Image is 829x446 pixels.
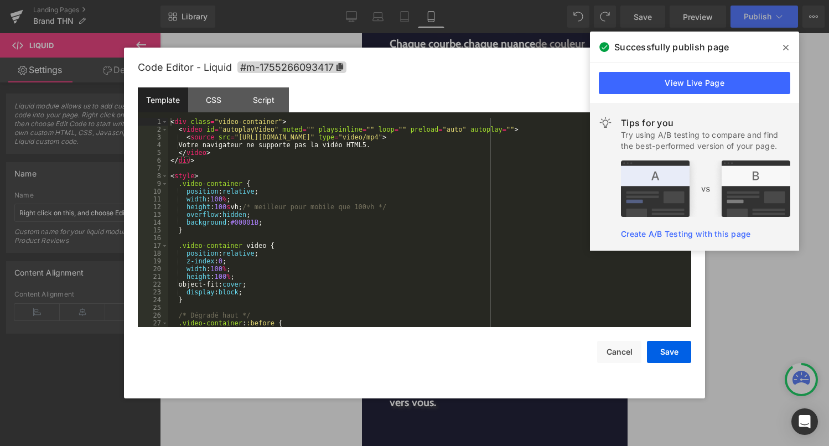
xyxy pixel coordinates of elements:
span: une présence inoubliable. [28,305,226,333]
div: 23 [138,288,168,296]
div: 17 [138,242,168,250]
span: captiver. [50,262,90,275]
span: signature visuelle unique. [28,61,214,89]
img: light.svg [599,116,612,129]
div: Domaine [58,65,85,72]
a: Create A/B Testing with this page [621,229,750,238]
div: LE CONCEPT [28,153,238,167]
div: Tips for you [621,116,790,129]
div: 8 [138,172,168,180]
div: 21 [138,273,168,281]
div: Domaine: [DOMAIN_NAME] [29,29,125,38]
span: All Eyes On YOU. Toujours. [28,201,110,227]
a: View Live Page [599,72,790,94]
div: CSS [188,87,239,112]
div: 5 [138,149,168,157]
div: 18 [138,250,168,257]
span: chaque nuance [102,4,173,17]
div: 27 [138,319,168,327]
img: tab_domain_overview_orange.svg [46,64,55,73]
b: Infinite Aura [28,167,122,189]
div: 4 [138,141,168,149]
div: Open Intercom Messenger [791,408,818,435]
div: Script [239,87,289,112]
div: 3 [138,133,168,141]
div: Mots-clés [139,65,167,72]
button: Cancel [597,341,641,363]
b: Où qu’elle soit, [28,348,229,376]
div: Try using A/B testing to compare and find the best-performed version of your page. [621,129,790,152]
b: Chaque création THN est pensée pour [28,247,183,275]
div: 7 [138,164,168,172]
div: Template [138,87,188,112]
div: 9 [138,180,168,188]
img: tab_keywords_by_traffic_grey.svg [127,64,136,73]
div: v 4.0.25 [31,18,54,27]
div: 10 [138,188,168,195]
span: Successfully publish page [614,40,729,54]
span: Chaque courbe [28,4,99,17]
div: 16 [138,234,168,242]
img: website_grey.svg [18,29,27,38]
div: 25 [138,304,168,312]
span: précision artisanale [28,33,146,60]
div: 1 [138,118,168,126]
div: 26 [138,312,168,319]
span: Click to copy [237,61,346,73]
span: Code Editor - Liquid [138,61,232,73]
b: ne se contente pas d’éclairer : elle attire, intrigue et impose [28,291,229,333]
div: 13 [138,211,168,219]
img: logo_orange.svg [18,18,27,27]
div: 12 [138,203,168,211]
div: 6 [138,157,168,164]
b: , de couleur est pensée pour marquer les esprits. Nos créations allient et , pour transformer cha... [28,4,235,89]
img: tip.png [621,160,790,217]
span: esthétique contemporaine [83,47,208,60]
div: 11 [138,195,168,203]
span: tous les regards se tournent vers vous. [28,348,229,376]
span: L’Aura infinie [28,291,90,304]
div: 2 [138,126,168,133]
div: 19 [138,257,168,265]
div: 20 [138,265,168,273]
div: 24 [138,296,168,304]
div: 14 [138,219,168,226]
button: Save [647,341,691,363]
div: 15 [138,226,168,234]
div: 22 [138,281,168,288]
